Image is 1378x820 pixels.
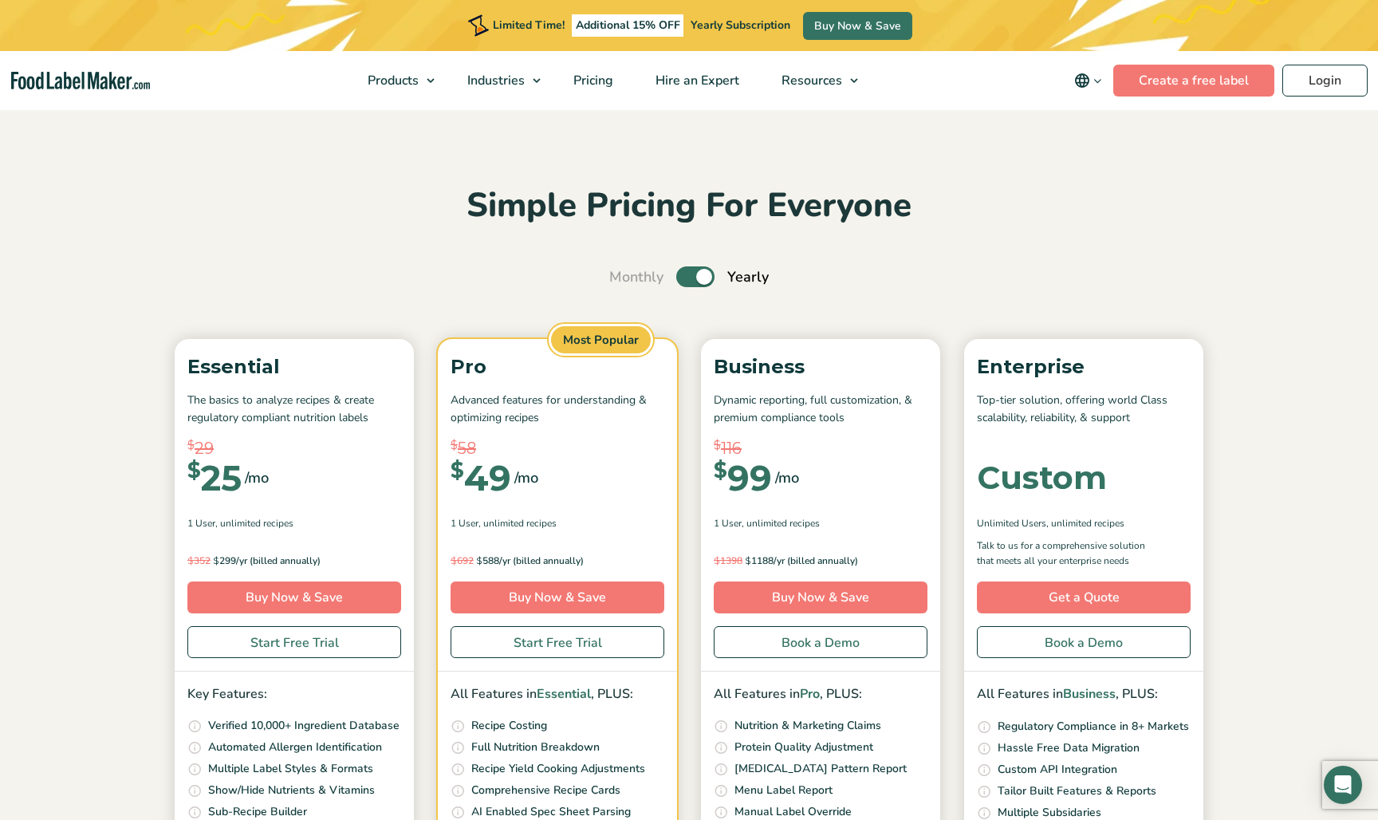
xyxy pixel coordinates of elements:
[471,717,547,735] p: Recipe Costing
[609,266,663,288] span: Monthly
[208,717,400,735] p: Verified 10,000+ Ingredient Database
[635,51,757,110] a: Hire an Expert
[514,467,538,489] span: /mo
[463,72,526,89] span: Industries
[775,467,799,489] span: /mo
[245,467,269,489] span: /mo
[742,516,820,530] span: , Unlimited Recipes
[451,626,664,658] a: Start Free Trial
[215,516,293,530] span: , Unlimited Recipes
[714,684,927,705] p: All Features in , PLUS:
[451,553,664,569] p: 588/yr (billed annually)
[727,266,769,288] span: Yearly
[998,739,1140,757] p: Hassle Free Data Migration
[195,436,214,460] span: 29
[1324,766,1362,804] div: Open Intercom Messenger
[347,51,443,110] a: Products
[187,516,215,530] span: 1 User
[569,72,615,89] span: Pricing
[187,684,401,705] p: Key Features:
[493,18,565,33] span: Limited Time!
[187,352,401,382] p: Essential
[734,739,873,756] p: Protein Quality Adjustment
[208,739,382,756] p: Automated Allergen Identification
[451,460,464,481] span: $
[478,516,557,530] span: , Unlimited Recipes
[213,554,219,566] span: $
[451,684,664,705] p: All Features in , PLUS:
[714,460,727,481] span: $
[714,436,721,455] span: $
[1046,516,1124,530] span: , Unlimited Recipes
[714,581,927,613] a: Buy Now & Save
[714,460,772,495] div: 99
[553,51,631,110] a: Pricing
[167,184,1211,228] h2: Simple Pricing For Everyone
[451,516,478,530] span: 1 User
[471,760,645,778] p: Recipe Yield Cooking Adjustments
[208,760,373,778] p: Multiple Label Styles & Formats
[714,392,927,428] p: Dynamic reporting, full customization, & premium compliance tools
[1113,65,1274,97] a: Create a free label
[549,324,653,357] span: Most Popular
[676,266,715,287] label: Toggle
[451,581,664,613] a: Buy Now & Save
[187,581,401,613] a: Buy Now & Save
[714,516,742,530] span: 1 User
[691,18,790,33] span: Yearly Subscription
[451,352,664,382] p: Pro
[998,718,1189,735] p: Regulatory Compliance in 8+ Markets
[1063,685,1116,703] span: Business
[447,51,549,110] a: Industries
[977,352,1191,382] p: Enterprise
[714,554,720,566] span: $
[977,684,1191,705] p: All Features in , PLUS:
[187,392,401,428] p: The basics to analyze recipes & create regulatory compliant nutrition labels
[977,462,1107,494] div: Custom
[761,51,866,110] a: Resources
[800,685,820,703] span: Pro
[977,538,1160,569] p: Talk to us for a comprehensive solution that meets all your enterprise needs
[451,392,664,428] p: Advanced features for understanding & optimizing recipes
[1282,65,1368,97] a: Login
[734,760,907,778] p: [MEDICAL_DATA] Pattern Report
[714,554,742,567] del: 1398
[451,554,457,566] span: $
[977,581,1191,613] a: Get a Quote
[471,739,600,756] p: Full Nutrition Breakdown
[777,72,844,89] span: Resources
[187,554,211,567] del: 352
[977,626,1191,658] a: Book a Demo
[714,626,927,658] a: Book a Demo
[734,717,881,735] p: Nutrition & Marketing Claims
[187,553,401,569] p: 299/yr (billed annually)
[803,12,912,40] a: Buy Now & Save
[187,436,195,455] span: $
[187,554,194,566] span: $
[977,392,1191,428] p: Top-tier solution, offering world Class scalability, reliability, & support
[451,554,474,567] del: 692
[458,436,476,460] span: 58
[537,685,591,703] span: Essential
[476,554,482,566] span: $
[187,460,242,495] div: 25
[187,626,401,658] a: Start Free Trial
[451,436,458,455] span: $
[572,14,684,37] span: Additional 15% OFF
[714,352,927,382] p: Business
[721,436,742,460] span: 116
[208,782,375,799] p: Show/Hide Nutrients & Vitamins
[471,782,620,799] p: Comprehensive Recipe Cards
[451,460,511,495] div: 49
[745,554,751,566] span: $
[714,553,927,569] p: 1188/yr (billed annually)
[651,72,741,89] span: Hire an Expert
[998,761,1117,779] p: Custom API Integration
[187,460,201,481] span: $
[977,516,1046,530] span: Unlimited Users
[734,782,833,799] p: Menu Label Report
[363,72,420,89] span: Products
[998,783,1156,800] p: Tailor Built Features & Reports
